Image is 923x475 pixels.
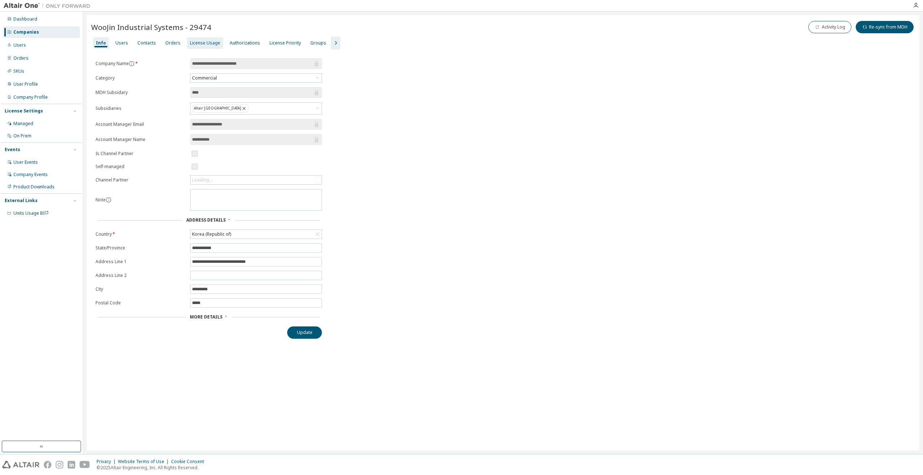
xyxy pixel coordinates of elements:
[95,259,186,265] label: Address Line 1
[230,40,260,46] div: Authorizations
[95,164,186,170] label: Self-managed
[95,106,186,111] label: Subsidiaries
[5,108,43,114] div: License Settings
[95,273,186,278] label: Address Line 2
[191,230,322,239] div: Korea (Republic of)
[192,104,249,113] div: Altair [GEOGRAPHIC_DATA]
[191,230,232,238] div: Korea (Republic of)
[13,16,37,22] div: Dashboard
[13,29,39,35] div: Companies
[190,40,220,46] div: License Usage
[856,21,914,33] button: Re-sync from MDH
[97,459,118,465] div: Privacy
[191,74,322,82] div: Commercial
[97,465,208,471] p: © 2025 Altair Engineering, Inc. All Rights Reserved.
[91,22,211,32] span: WooJin Industrial Systems - 29474
[186,217,226,223] span: Address Details
[13,81,38,87] div: User Profile
[13,68,24,74] div: SKUs
[13,159,38,165] div: User Events
[44,461,51,468] img: facebook.svg
[190,314,222,320] span: More Details
[95,177,186,183] label: Channel Partner
[95,61,186,67] label: Company Name
[106,197,111,203] button: information
[287,326,322,339] button: Update
[4,2,94,9] img: Altair One
[191,74,218,82] div: Commercial
[5,147,20,153] div: Events
[808,21,851,33] button: Activity Log
[13,94,48,100] div: Company Profile
[2,461,39,468] img: altair_logo.svg
[13,121,33,127] div: Managed
[95,151,186,157] label: Is Channel Partner
[191,176,322,184] div: Loading...
[192,177,212,183] div: Loading...
[13,42,26,48] div: Users
[95,137,186,142] label: Account Manager Name
[129,61,135,67] button: information
[13,172,48,177] div: Company Events
[68,461,75,468] img: linkedin.svg
[5,198,38,204] div: External Links
[13,210,49,216] span: Units Usage BI
[96,40,106,46] div: Info
[191,103,322,114] div: Altair [GEOGRAPHIC_DATA]
[95,300,186,306] label: Postal Code
[56,461,63,468] img: instagram.svg
[118,459,171,465] div: Website Terms of Use
[13,133,31,139] div: On Prem
[95,245,186,251] label: State/Province
[80,461,90,468] img: youtube.svg
[95,90,186,95] label: MDH Subsidary
[95,121,186,127] label: Account Manager Email
[95,197,106,203] label: Note
[137,40,156,46] div: Contacts
[13,55,29,61] div: Orders
[95,75,186,81] label: Category
[115,40,128,46] div: Users
[269,40,301,46] div: License Priority
[310,40,326,46] div: Groups
[171,459,208,465] div: Cookie Consent
[95,231,186,237] label: Country
[165,40,180,46] div: Orders
[13,184,55,190] div: Product Downloads
[95,286,186,292] label: City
